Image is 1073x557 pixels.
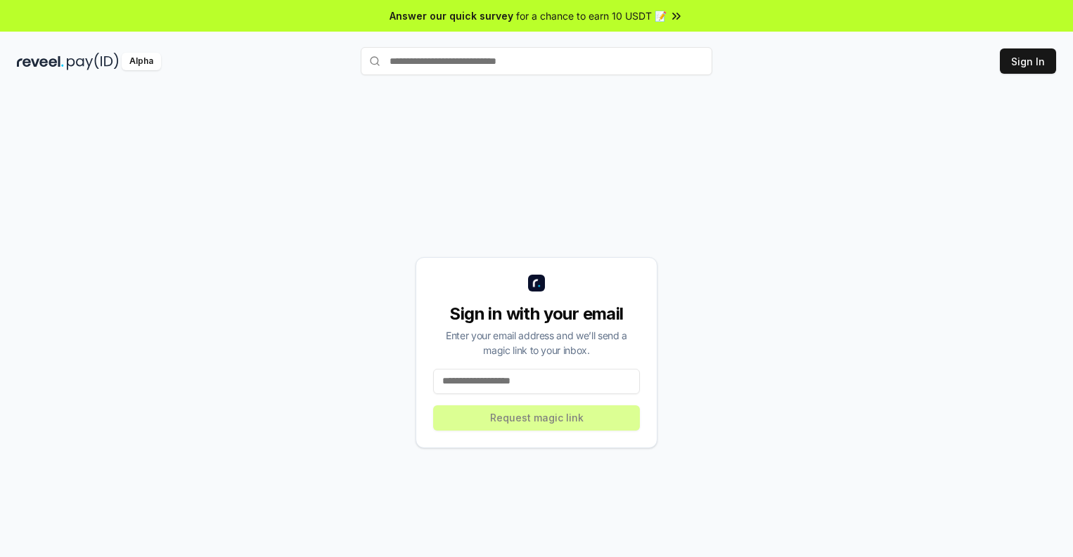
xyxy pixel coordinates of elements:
[122,53,161,70] div: Alpha
[528,275,545,291] img: logo_small
[67,53,119,70] img: pay_id
[433,328,640,358] div: Enter your email address and we’ll send a magic link to your inbox.
[390,8,513,23] span: Answer our quick survey
[17,53,64,70] img: reveel_dark
[433,303,640,325] div: Sign in with your email
[1000,48,1056,74] button: Sign In
[516,8,667,23] span: for a chance to earn 10 USDT 📝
